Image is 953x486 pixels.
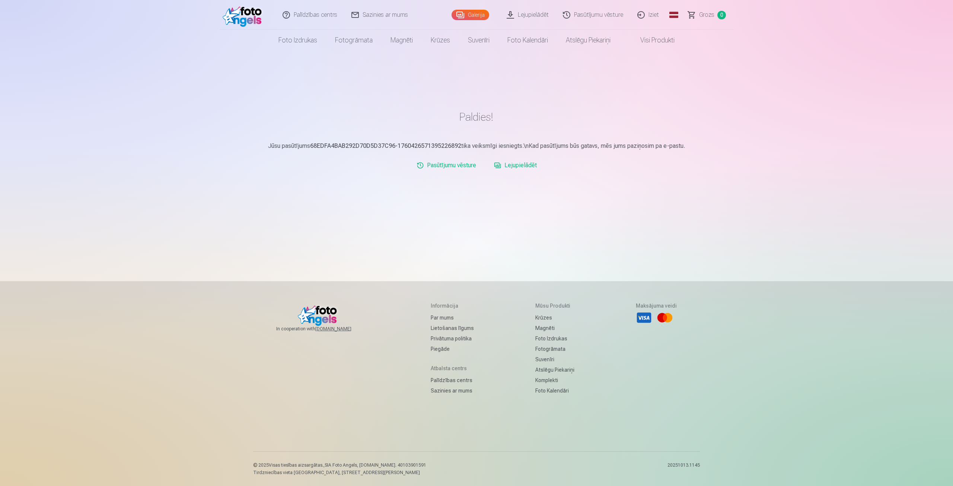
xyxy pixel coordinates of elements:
a: Atslēgu piekariņi [535,365,574,375]
img: /fa1 [223,3,265,27]
a: Fotogrāmata [326,30,382,51]
a: Galerija [452,10,489,20]
a: Privātuma politika [431,333,474,344]
b: 68EDFA4BAB292D70D5D37C96-1760426571395226892 [310,142,461,149]
a: Lietošanas līgums [431,323,474,333]
p: Tirdzniecības vieta [GEOGRAPHIC_DATA], [STREET_ADDRESS][PERSON_NAME] [253,470,426,476]
a: Foto kalendāri [498,30,557,51]
span: SIA Foto Angels, [DOMAIN_NAME]. 40103901591 [325,463,426,468]
a: Krūzes [422,30,459,51]
p: 20251013.1145 [667,462,700,476]
p: Jūsu pasūtījums tika veiksmīgi iesniegts.\nKad pasūtījums būs gatavs, mēs jums paziņosim pa e-pastu. [259,142,694,150]
a: [DOMAIN_NAME] [315,326,369,332]
a: Visi produkti [619,30,683,51]
h5: Maksājuma veidi [636,302,677,309]
a: Foto kalendāri [535,385,574,396]
a: Fotogrāmata [535,344,574,354]
span: In cooperation with [276,326,369,332]
a: Suvenīri [459,30,498,51]
h1: Paldies! [259,110,694,124]
a: Foto izdrukas [535,333,574,344]
p: © 2025 Visas tiesības aizsargātas. , [253,462,426,468]
span: Grozs [699,10,714,19]
a: Suvenīri [535,354,574,365]
li: Mastercard [657,309,673,326]
h5: Mūsu produkti [535,302,574,309]
a: Krūzes [535,312,574,323]
a: Magnēti [535,323,574,333]
a: Komplekti [535,375,574,385]
li: Visa [636,309,652,326]
a: Palīdzības centrs [431,375,474,385]
h5: Atbalsta centrs [431,365,474,372]
a: Pasūtījumu vēsture [414,158,479,173]
h5: Informācija [431,302,474,309]
a: Foto izdrukas [270,30,326,51]
a: Par mums [431,312,474,323]
a: Lejupielādēt [491,158,540,173]
a: Piegāde [431,344,474,354]
a: Atslēgu piekariņi [557,30,619,51]
a: Magnēti [382,30,422,51]
span: 0 [717,11,726,19]
a: Sazinies ar mums [431,385,474,396]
